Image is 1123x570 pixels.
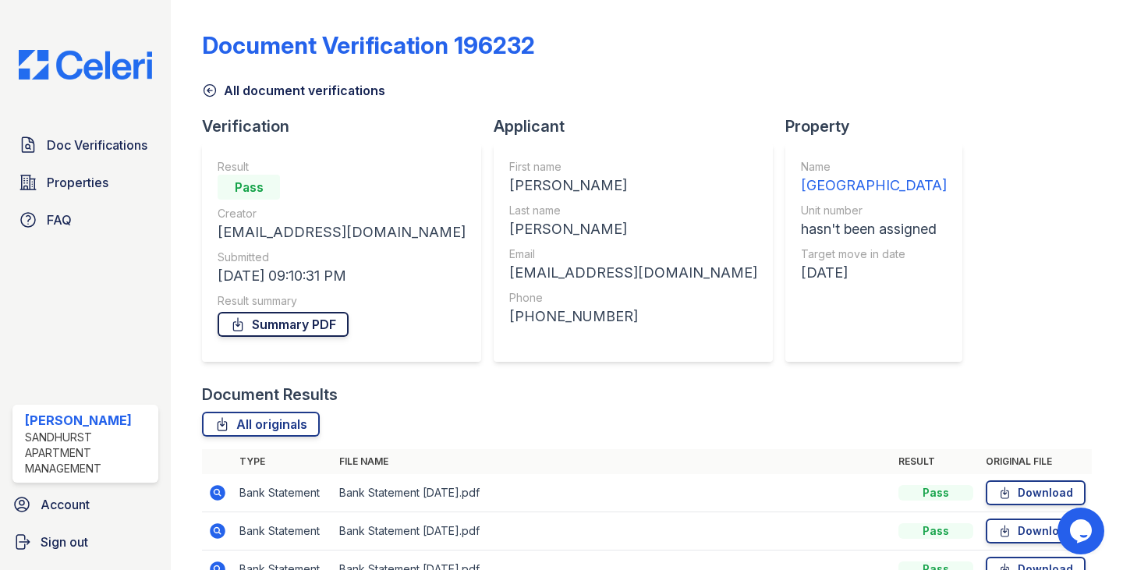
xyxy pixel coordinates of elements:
[41,533,88,551] span: Sign out
[509,218,757,240] div: [PERSON_NAME]
[6,489,165,520] a: Account
[202,384,338,405] div: Document Results
[801,175,947,196] div: [GEOGRAPHIC_DATA]
[1057,508,1107,554] iframe: chat widget
[25,430,152,476] div: Sandhurst Apartment Management
[986,519,1086,543] a: Download
[218,265,466,287] div: [DATE] 09:10:31 PM
[494,115,785,137] div: Applicant
[12,129,158,161] a: Doc Verifications
[801,262,947,284] div: [DATE]
[801,246,947,262] div: Target move in date
[218,159,466,175] div: Result
[801,159,947,196] a: Name [GEOGRAPHIC_DATA]
[218,221,466,243] div: [EMAIL_ADDRESS][DOMAIN_NAME]
[25,411,152,430] div: [PERSON_NAME]
[509,290,757,306] div: Phone
[801,203,947,218] div: Unit number
[898,523,973,539] div: Pass
[12,204,158,235] a: FAQ
[202,115,494,137] div: Verification
[509,203,757,218] div: Last name
[509,262,757,284] div: [EMAIL_ADDRESS][DOMAIN_NAME]
[509,159,757,175] div: First name
[986,480,1086,505] a: Download
[509,306,757,327] div: [PHONE_NUMBER]
[41,495,90,514] span: Account
[233,449,333,474] th: Type
[785,115,975,137] div: Property
[47,173,108,192] span: Properties
[333,512,892,551] td: Bank Statement [DATE].pdf
[218,250,466,265] div: Submitted
[509,175,757,196] div: [PERSON_NAME]
[233,512,333,551] td: Bank Statement
[6,526,165,558] a: Sign out
[202,81,385,100] a: All document verifications
[218,175,280,200] div: Pass
[980,449,1092,474] th: Original file
[509,246,757,262] div: Email
[47,211,72,229] span: FAQ
[333,474,892,512] td: Bank Statement [DATE].pdf
[202,412,320,437] a: All originals
[47,136,147,154] span: Doc Verifications
[801,218,947,240] div: hasn't been assigned
[333,449,892,474] th: File name
[233,474,333,512] td: Bank Statement
[218,293,466,309] div: Result summary
[898,485,973,501] div: Pass
[202,31,535,59] div: Document Verification 196232
[892,449,980,474] th: Result
[12,167,158,198] a: Properties
[218,312,349,337] a: Summary PDF
[6,50,165,80] img: CE_Logo_Blue-a8612792a0a2168367f1c8372b55b34899dd931a85d93a1a3d3e32e68fde9ad4.png
[801,159,947,175] div: Name
[218,206,466,221] div: Creator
